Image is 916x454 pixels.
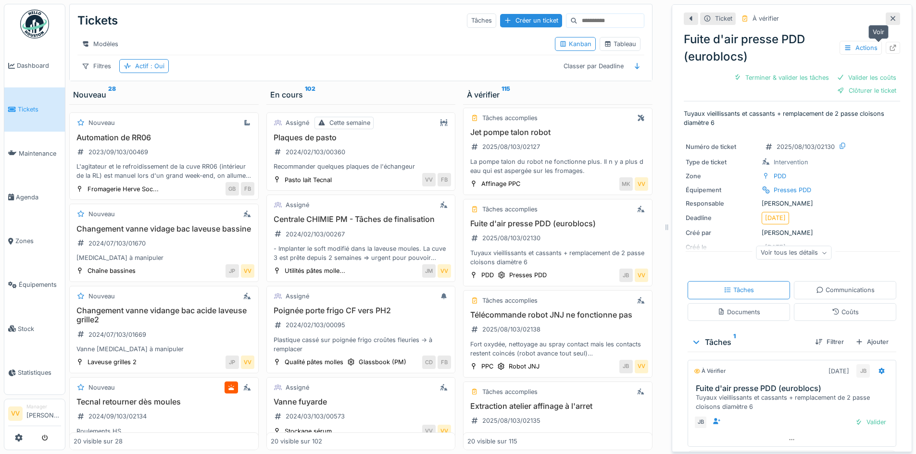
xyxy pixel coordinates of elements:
[26,403,61,424] li: [PERSON_NAME]
[422,173,436,186] div: VV
[286,292,309,301] div: Assigné
[4,307,65,351] a: Stock
[482,205,538,214] div: Tâches accomplies
[481,179,520,188] div: Affinage PPC
[271,335,452,354] div: Plastique cassé sur poignée frigo croûtes fleuries -> à remplacer
[619,177,633,191] div: MK
[88,412,147,421] div: 2024/09/103/02134
[696,384,892,393] h3: Fuite d'air presse PDD (euroblocs)
[4,351,65,394] a: Statistiques
[438,173,451,186] div: FB
[74,253,254,262] div: [MEDICAL_DATA] à manipuler
[467,310,648,319] h3: Télécommande robot JNJ ne fonctionne pas
[482,296,538,305] div: Tâches accomplies
[467,157,648,175] div: La pompe talon du robot ne fonctionne plus. Il n y a plus d eau qui est aspergée sur les fromages.
[286,200,309,209] div: Assigné
[691,336,807,348] div: Tâches
[774,158,808,167] div: Intervention
[285,357,343,367] div: Qualité pâtes molles
[715,14,732,23] div: Ticket
[88,357,137,367] div: Laveuse grilles 2
[88,147,148,157] div: 2023/09/103/00469
[226,356,239,369] div: JP
[286,230,345,239] div: 2024/02/103/00267
[694,367,726,375] div: À vérifier
[816,285,875,294] div: Communications
[286,320,345,330] div: 2024/02/103/00095
[856,364,870,378] div: JB
[777,142,835,151] div: 2025/08/103/02130
[88,239,146,248] div: 2024/07/103/01670
[438,264,451,278] div: VV
[8,403,61,426] a: VV Manager[PERSON_NAME]
[500,14,562,27] div: Créer un ticket
[467,430,648,449] div: Défaut F0006 sur variateur Acquittement défaut
[241,182,254,196] div: FB
[481,362,493,371] div: PPC
[19,280,61,289] span: Équipements
[74,162,254,180] div: L'agitateur et le refroidissement de la cuve RR06 (intérieur de la RL) est manuel lors d'un grand...
[88,184,159,194] div: Fromagerie Herve Soc...
[8,406,23,421] li: VV
[686,228,898,237] div: [PERSON_NAME]
[686,172,758,181] div: Zone
[74,224,254,233] h3: Changement vanne vidage bac laveuse bassine
[438,356,451,369] div: FB
[686,213,758,222] div: Deadline
[467,437,517,446] div: 20 visible sur 115
[271,306,452,315] h3: Poignée porte frigo CF vers PH2
[4,44,65,87] a: Dashboard
[73,89,255,100] div: Nouveau
[77,37,123,51] div: Modèles
[88,330,146,339] div: 2024/07/103/01669
[686,199,898,208] div: [PERSON_NAME]
[88,383,115,392] div: Nouveau
[686,142,758,151] div: Numéro de ticket
[467,219,648,228] h3: Fuite d'air presse PDD (euroblocs)
[241,356,254,369] div: VV
[482,113,538,123] div: Tâches accomplies
[329,118,370,127] div: Cette semaine
[271,133,452,142] h3: Plaques de pasto
[270,89,452,100] div: En cours
[684,31,900,65] div: Fuite d'air presse PDD (euroblocs)
[467,89,649,100] div: À vérifier
[77,59,115,73] div: Filtres
[756,246,832,260] div: Voir tous les détails
[467,402,648,411] h3: Extraction atelier affinage à l'arret
[422,264,436,278] div: JM
[686,185,758,195] div: Équipement
[74,437,123,446] div: 20 visible sur 28
[271,397,452,406] h3: Vanne fuyarde
[4,87,65,131] a: Tickets
[694,416,707,429] div: JB
[88,292,115,301] div: Nouveau
[422,356,436,369] div: CD
[482,142,540,151] div: 2025/08/103/02127
[20,10,49,38] img: Badge_color-CXgf-gQk.svg
[686,228,758,237] div: Créé par
[4,175,65,219] a: Agenda
[724,285,754,294] div: Tâches
[271,215,452,224] h3: Centrale CHIMIE PM - Tâches de finalisation
[74,427,254,436] div: Roulements HS
[482,233,540,243] div: 2025/08/103/02130
[16,193,61,202] span: Agenda
[774,185,811,195] div: Presses PDD
[686,199,758,208] div: Responsable
[774,172,786,181] div: PDD
[635,269,648,282] div: VV
[88,266,136,275] div: Chaîne bassines
[226,182,239,196] div: GB
[286,383,309,392] div: Assigné
[438,425,451,438] div: VV
[482,387,538,396] div: Tâches accomplies
[18,368,61,377] span: Statistiques
[285,266,345,275] div: Utilités pâtes molle...
[482,325,540,334] div: 2025/08/103/02138
[4,219,65,263] a: Zones
[286,147,345,157] div: 2024/02/103/00360
[88,118,115,127] div: Nouveau
[868,25,889,39] div: Voir
[832,307,859,317] div: Coûts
